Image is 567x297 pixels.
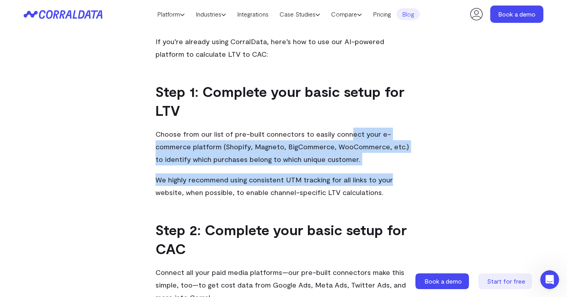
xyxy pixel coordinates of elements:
a: Case Studies [274,8,326,20]
a: Pricing [367,8,397,20]
span: If you’re already using CorralData, here’s how to use our AI-powered platform to calculate LTV to... [156,37,384,58]
span: We highly recommend using consistent UTM tracking for all links to your website, when possible, t... [156,175,393,197]
a: Book a demo [490,6,543,23]
a: Platform [152,8,190,20]
span: Book a demo [424,277,462,285]
b: Step 1: Complete your basic setup for LTV [156,83,404,119]
span: Choose from our list of pre-built connectors to easily connect your e-commerce platform (Shopify,... [156,130,409,163]
a: Book a demo [415,273,471,289]
a: Integrations [232,8,274,20]
iframe: Intercom live chat [540,270,559,289]
span: Start for free [487,277,525,285]
b: Step 2: Complete your basic setup for CAC [156,221,407,257]
a: Blog [397,8,420,20]
a: Industries [190,8,232,20]
a: Compare [326,8,367,20]
a: Start for free [478,273,534,289]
